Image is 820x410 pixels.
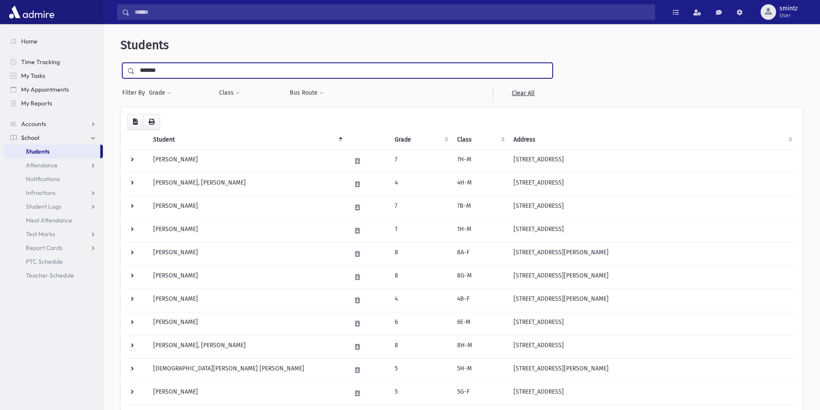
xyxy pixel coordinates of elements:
button: Print [143,114,160,130]
td: 8A-F [452,242,509,265]
td: [PERSON_NAME] [148,289,346,312]
span: Meal Attendance [26,216,72,224]
a: Notifications [3,172,103,186]
td: [STREET_ADDRESS][PERSON_NAME] [508,265,796,289]
td: 7B-M [452,196,509,219]
a: My Appointments [3,83,103,96]
td: 8G-M [452,265,509,289]
td: [PERSON_NAME] [148,219,346,242]
td: [STREET_ADDRESS] [508,335,796,358]
span: Attendance [26,161,58,169]
td: [STREET_ADDRESS][PERSON_NAME] [508,242,796,265]
span: My Reports [21,99,52,107]
td: 1H-M [452,219,509,242]
span: Students [26,148,50,155]
td: [STREET_ADDRESS][PERSON_NAME] [508,358,796,382]
td: 4 [390,289,452,312]
span: School [21,134,39,142]
a: My Tasks [3,69,103,83]
td: [PERSON_NAME] [148,265,346,289]
span: Report Cards [26,244,62,252]
span: Teacher Schedule [26,271,74,279]
button: Bus Route [289,85,324,101]
td: [PERSON_NAME], [PERSON_NAME] [148,335,346,358]
th: Student: activate to sort column descending [148,130,346,150]
a: Report Cards [3,241,103,255]
span: Test Marks [26,230,55,238]
span: Notifications [26,175,60,183]
td: 4B-F [452,289,509,312]
a: Accounts [3,117,103,131]
td: [DEMOGRAPHIC_DATA][PERSON_NAME] [PERSON_NAME] [148,358,346,382]
span: User [780,12,798,19]
button: CSV [127,114,143,130]
span: Student Logs [26,203,61,210]
td: 7 [390,196,452,219]
td: 7 [390,149,452,173]
span: Students [121,38,169,52]
td: [STREET_ADDRESS] [508,196,796,219]
td: 4 [390,173,452,196]
img: AdmirePro [7,3,56,21]
td: 5 [390,382,452,405]
a: Attendance [3,158,103,172]
th: Address: activate to sort column ascending [508,130,796,150]
td: [PERSON_NAME], [PERSON_NAME] [148,173,346,196]
button: Class [219,85,240,101]
td: 5G-F [452,382,509,405]
td: [PERSON_NAME] [148,312,346,335]
td: 6E-M [452,312,509,335]
td: [STREET_ADDRESS] [508,173,796,196]
button: Grade [149,85,172,101]
span: My Tasks [21,72,45,80]
span: smintz [780,5,798,12]
td: [STREET_ADDRESS] [508,149,796,173]
td: [PERSON_NAME] [148,242,346,265]
a: Infractions [3,186,103,200]
td: [PERSON_NAME] [148,149,346,173]
td: [STREET_ADDRESS] [508,312,796,335]
span: Accounts [21,120,46,128]
span: My Appointments [21,86,69,93]
td: 8 [390,242,452,265]
a: My Reports [3,96,103,110]
a: Test Marks [3,227,103,241]
td: 5H-M [452,358,509,382]
a: Time Tracking [3,55,103,69]
a: Clear All [493,85,553,101]
td: [STREET_ADDRESS] [508,382,796,405]
a: Home [3,34,103,48]
a: Meal Attendance [3,213,103,227]
td: 8 [390,265,452,289]
th: Class: activate to sort column ascending [452,130,509,150]
td: 1 [390,219,452,242]
a: Students [3,145,100,158]
td: 7H-M [452,149,509,173]
a: PTC Schedule [3,255,103,268]
span: PTC Schedule [26,258,63,265]
td: 6 [390,312,452,335]
td: 8H-M [452,335,509,358]
a: Student Logs [3,200,103,213]
a: School [3,131,103,145]
a: Teacher Schedule [3,268,103,282]
span: Time Tracking [21,58,60,66]
span: Infractions [26,189,56,197]
input: Search [130,4,655,20]
th: Grade: activate to sort column ascending [390,130,452,150]
td: [STREET_ADDRESS] [508,219,796,242]
td: [PERSON_NAME] [148,196,346,219]
td: 4H-M [452,173,509,196]
td: 5 [390,358,452,382]
td: 8 [390,335,452,358]
span: Filter By [122,88,149,97]
td: [STREET_ADDRESS][PERSON_NAME] [508,289,796,312]
td: [PERSON_NAME] [148,382,346,405]
span: Home [21,37,37,45]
